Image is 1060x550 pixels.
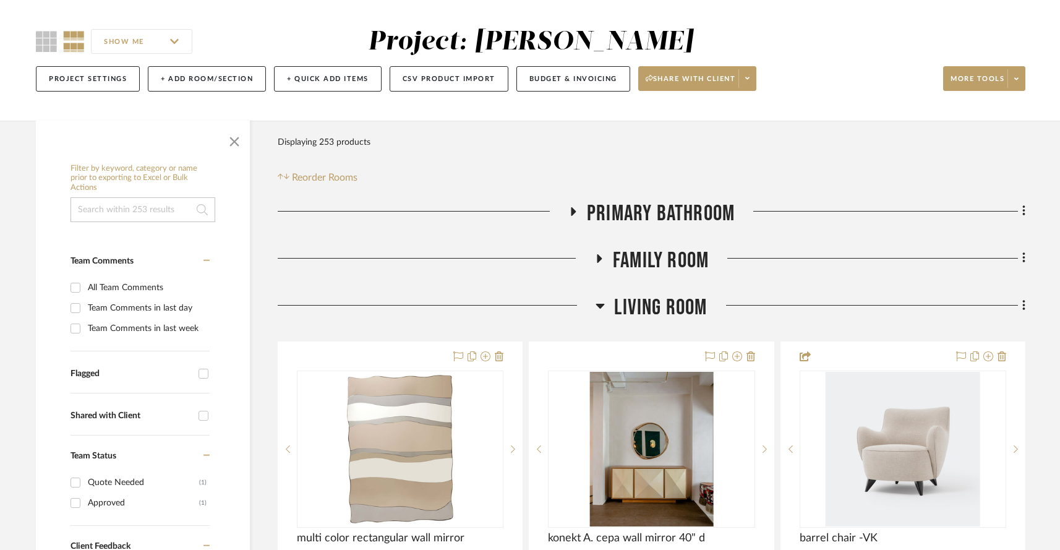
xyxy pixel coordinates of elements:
[826,372,980,526] img: barrel chair -VK
[549,371,754,527] div: 0
[71,257,134,265] span: Team Comments
[148,66,266,92] button: + Add Room/Section
[274,66,382,92] button: + Quick Add Items
[800,531,878,545] span: barrel chair -VK
[368,29,693,55] div: Project: [PERSON_NAME]
[638,66,757,91] button: Share with client
[587,200,735,227] span: Primary Bathroom
[943,66,1025,91] button: More tools
[71,197,215,222] input: Search within 253 results
[292,170,357,185] span: Reorder Rooms
[36,66,140,92] button: Project Settings
[88,319,207,338] div: Team Comments in last week
[88,473,199,492] div: Quote Needed
[297,371,503,527] div: 0
[323,372,477,526] img: multi color rectangular wall mirror
[199,473,207,492] div: (1)
[548,531,705,545] span: konekt A. cepa wall mirror 40" d
[71,452,116,460] span: Team Status
[614,294,707,321] span: Living Room
[278,130,370,155] div: Displaying 253 products
[951,74,1004,93] span: More tools
[646,74,736,93] span: Share with client
[71,411,192,421] div: Shared with Client
[390,66,508,92] button: CSV Product Import
[516,66,630,92] button: Budget & Invoicing
[71,164,215,193] h6: Filter by keyword, category or name prior to exporting to Excel or Bulk Actions
[88,278,207,298] div: All Team Comments
[88,493,199,513] div: Approved
[222,127,247,152] button: Close
[71,369,192,379] div: Flagged
[589,372,713,526] img: konekt A. cepa wall mirror 40" d
[88,298,207,318] div: Team Comments in last day
[297,531,464,545] span: multi color rectangular wall mirror
[199,493,207,513] div: (1)
[613,247,709,274] span: Family Room
[278,170,357,185] button: Reorder Rooms
[800,371,1006,527] div: 0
